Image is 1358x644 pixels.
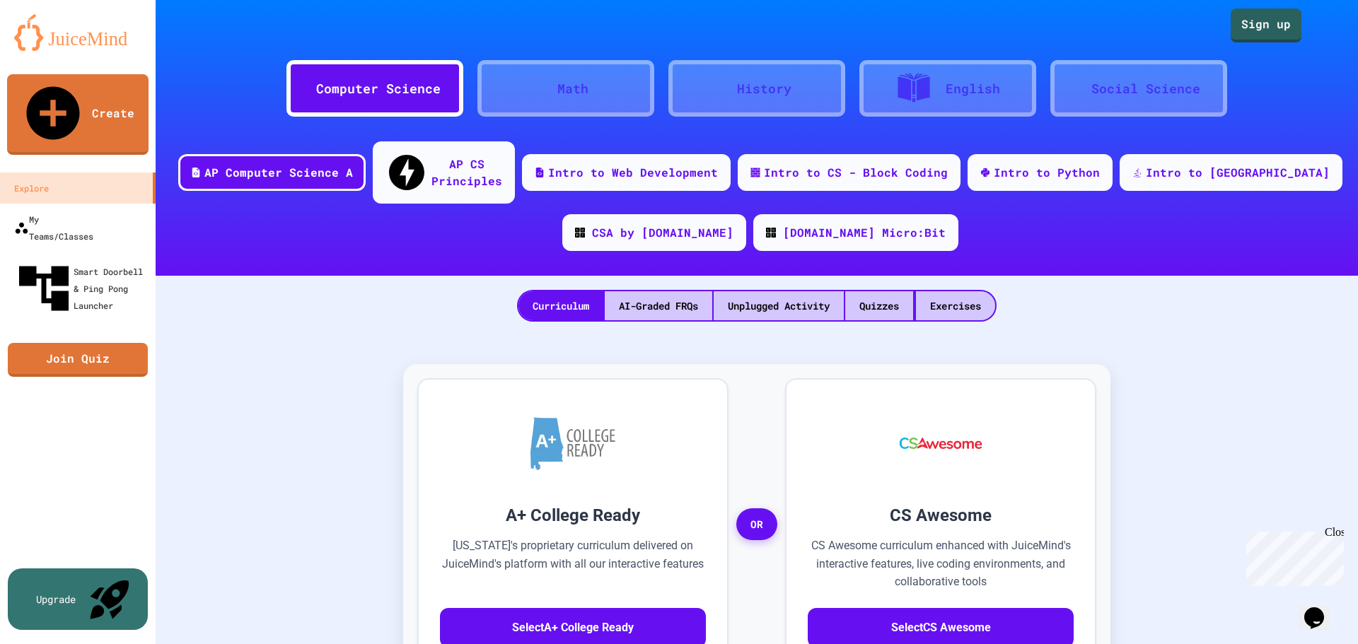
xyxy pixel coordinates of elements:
[916,291,995,320] div: Exercises
[714,291,844,320] div: Unplugged Activity
[431,156,502,189] div: AP CS Principles
[994,164,1100,181] div: Intro to Python
[14,180,49,197] div: Explore
[808,537,1074,591] p: CS Awesome curriculum enhanced with JuiceMind's interactive features, live coding environments, a...
[440,503,706,528] h3: A+ College Ready
[36,592,76,607] div: Upgrade
[808,503,1074,528] h3: CS Awesome
[1299,587,1344,630] iframe: chat widget
[845,291,913,320] div: Quizzes
[605,291,712,320] div: AI-Graded FRQs
[204,164,353,181] div: AP Computer Science A
[1241,526,1344,586] iframe: chat widget
[14,259,150,318] div: Smart Doorbell & Ping Pong Launcher
[1146,164,1330,181] div: Intro to [GEOGRAPHIC_DATA]
[737,79,791,98] div: History
[886,401,997,486] img: CS Awesome
[1091,79,1200,98] div: Social Science
[736,508,777,541] span: OR
[14,211,93,245] div: My Teams/Classes
[946,79,1000,98] div: English
[575,228,585,238] img: CODE_logo_RGB.png
[783,224,946,241] div: [DOMAIN_NAME] Micro:Bit
[548,164,718,181] div: Intro to Web Development
[8,343,148,377] a: Join Quiz
[557,79,588,98] div: Math
[766,228,776,238] img: CODE_logo_RGB.png
[7,74,149,155] a: Create
[592,224,733,241] div: CSA by [DOMAIN_NAME]
[1231,8,1301,42] a: Sign up
[316,79,441,98] div: Computer Science
[764,164,948,181] div: Intro to CS - Block Coding
[14,14,141,51] img: logo-orange.svg
[6,6,98,90] div: Chat with us now!Close
[440,537,706,591] p: [US_STATE]'s proprietary curriculum delivered on JuiceMind's platform with all our interactive fe...
[530,417,615,470] img: A+ College Ready
[518,291,603,320] div: Curriculum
